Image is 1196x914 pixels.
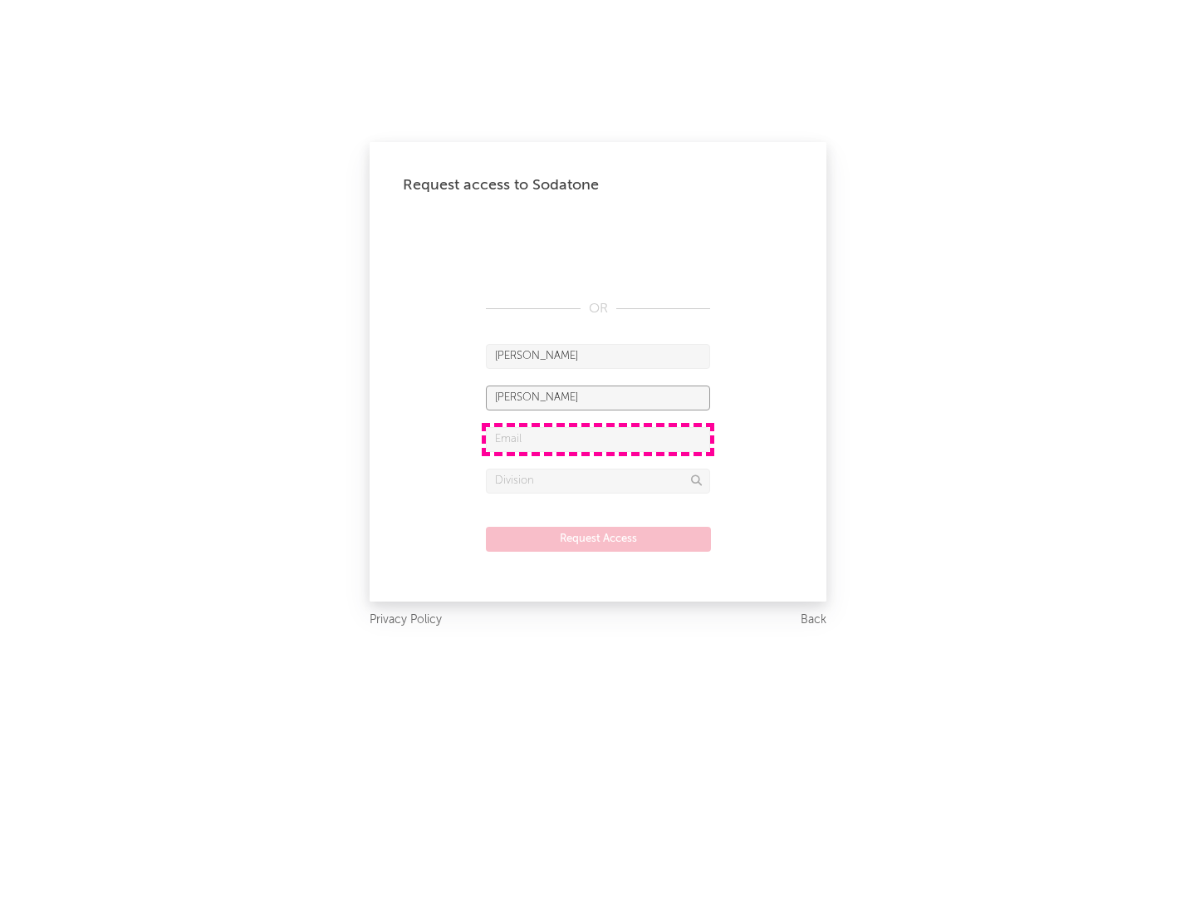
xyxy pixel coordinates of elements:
[403,175,793,195] div: Request access to Sodatone
[486,299,710,319] div: OR
[486,427,710,452] input: Email
[370,610,442,631] a: Privacy Policy
[486,344,710,369] input: First Name
[801,610,826,631] a: Back
[486,469,710,494] input: Division
[486,527,711,552] button: Request Access
[486,386,710,410] input: Last Name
